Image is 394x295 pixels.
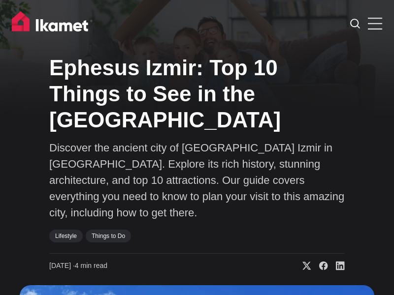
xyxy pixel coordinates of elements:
[49,262,75,269] span: [DATE] ∙
[49,55,345,133] h1: Ephesus Izmir: Top 10 Things to See in the [GEOGRAPHIC_DATA]
[328,261,345,271] a: Share on Linkedin
[49,140,345,221] p: Discover the ancient city of [GEOGRAPHIC_DATA] Izmir in [GEOGRAPHIC_DATA]. Explore its rich histo...
[12,11,93,36] img: Ikamet home
[49,230,83,242] a: Lifestyle
[86,230,131,242] a: Things to Do
[49,261,107,271] time: 4 min read
[311,261,328,271] a: Share on Facebook
[295,261,311,271] a: Share on X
